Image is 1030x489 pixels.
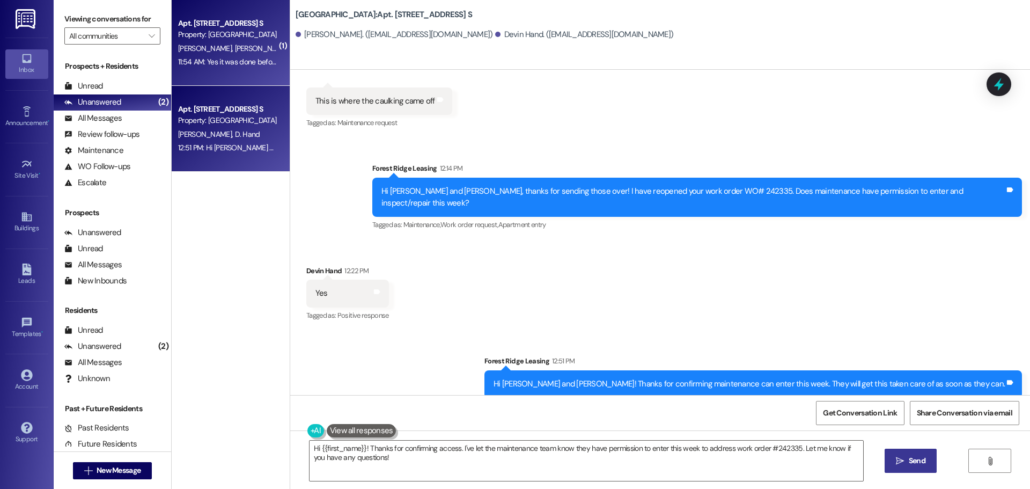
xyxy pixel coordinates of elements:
div: Unread [64,243,103,254]
div: 12:51 PM: Hi [PERSON_NAME] and [PERSON_NAME]! Thanks for confirming maintenance can enter this we... [178,143,675,152]
button: Get Conversation Link [816,401,904,425]
div: All Messages [64,357,122,368]
div: Tagged as: [372,217,1022,232]
span: • [48,118,49,125]
div: WO Follow-ups [64,161,130,172]
div: Tagged as: [306,115,452,130]
a: Inbox [5,49,48,78]
span: Work order request , [440,220,498,229]
span: Maintenance request [337,118,398,127]
label: Viewing conversations for [64,11,160,27]
textarea: To enrich screen reader interactions, please activate Accessibility in Grammarly extension settings [310,441,863,481]
div: Hi [PERSON_NAME] and [PERSON_NAME], thanks for sending those over! I have reopened your work orde... [381,186,1005,209]
span: New Message [97,465,141,476]
i:  [986,457,994,465]
button: Send [885,449,937,473]
div: Forest Ridge Leasing [372,163,1022,178]
span: [PERSON_NAME] [178,129,235,139]
i:  [149,32,154,40]
a: Templates • [5,313,48,342]
span: • [39,170,40,178]
div: Unread [64,81,103,92]
div: Prospects [54,207,171,218]
div: Past + Future Residents [54,403,171,414]
div: This is where the caulking came off [315,96,435,107]
div: Future Residents [64,439,137,450]
span: Positive response [337,311,389,320]
div: Forest Ridge Leasing [484,355,1022,370]
div: Tagged as: [306,308,389,323]
a: Leads [5,260,48,289]
div: Escalate [64,177,106,188]
span: • [41,329,43,336]
span: Get Conversation Link [823,407,897,419]
div: 12:22 PM [342,265,369,276]
div: Unanswered [64,341,121,352]
div: Unknown [64,373,110,384]
a: Buildings [5,208,48,237]
a: Site Visit • [5,155,48,184]
div: Apt. [STREET_ADDRESS] S [178,18,277,29]
div: New Inbounds [64,275,127,287]
div: 11:54 AM: Yes it was done before we expected and the repairs fixed all issues. [178,57,418,67]
span: Share Conversation via email [917,407,1012,419]
div: Residents [54,305,171,316]
div: Review follow-ups [64,129,139,140]
div: Property: [GEOGRAPHIC_DATA] [178,29,277,40]
div: Unread [64,325,103,336]
div: [PERSON_NAME]. ([EMAIL_ADDRESS][DOMAIN_NAME]) [296,29,493,40]
span: Send [909,455,925,466]
div: (2) [156,94,171,111]
div: Past Residents [64,422,129,434]
div: (2) [156,338,171,355]
span: [PERSON_NAME] [178,43,235,53]
div: Hi [PERSON_NAME] and [PERSON_NAME]! Thanks for confirming maintenance can enter this week. They w... [494,378,1005,390]
div: Property: [GEOGRAPHIC_DATA] [178,115,277,126]
span: D. Hand [234,129,260,139]
button: New Message [73,462,152,479]
i:  [896,457,904,465]
b: [GEOGRAPHIC_DATA]: Apt. [STREET_ADDRESS] S [296,9,472,20]
div: Unanswered [64,227,121,238]
div: Devin Hand. ([EMAIL_ADDRESS][DOMAIN_NAME]) [495,29,673,40]
img: ResiDesk Logo [16,9,38,29]
input: All communities [69,27,143,45]
button: Share Conversation via email [910,401,1019,425]
div: Prospects + Residents [54,61,171,72]
div: Apt. [STREET_ADDRESS] S [178,104,277,115]
span: Maintenance , [403,220,440,229]
div: Devin Hand [306,265,389,280]
div: All Messages [64,259,122,271]
div: All Messages [64,113,122,124]
span: Apartment entry [498,220,546,229]
a: Account [5,366,48,395]
div: Unanswered [64,97,121,108]
div: Maintenance [64,145,123,156]
div: 12:14 PM [437,163,463,174]
a: Support [5,419,48,448]
div: Yes [315,288,328,299]
div: 12:51 PM [549,355,575,367]
span: [PERSON_NAME] [234,43,288,53]
i:  [84,466,92,475]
